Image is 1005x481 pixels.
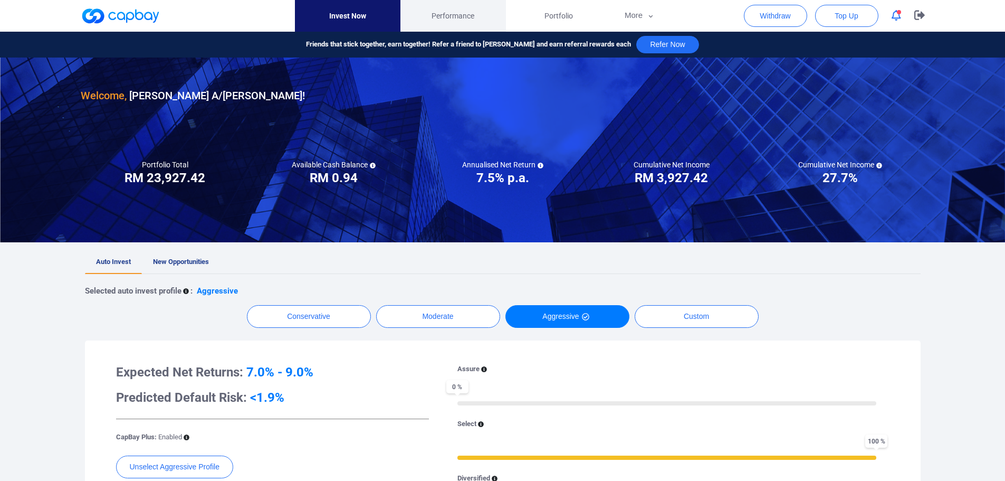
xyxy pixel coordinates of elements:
span: Top Up [835,11,858,21]
h3: 27.7% [822,169,858,186]
button: Unselect Aggressive Profile [116,456,233,478]
h5: Cumulative Net Income [634,160,710,169]
p: : [190,285,193,297]
span: 7.0% - 9.0% [246,365,313,380]
span: 0 % [446,380,468,393]
p: Select [457,419,476,430]
p: CapBay Plus: [116,432,182,443]
h5: Cumulative Net Income [798,160,882,169]
h5: Available Cash Balance [292,160,376,169]
span: Friends that stick together, earn together! Refer a friend to [PERSON_NAME] and earn referral rew... [306,39,631,50]
span: Welcome, [81,89,127,102]
h3: RM 3,927.42 [635,169,708,186]
span: Enabled [158,433,182,441]
h3: RM 0.94 [310,169,358,186]
h5: Annualised Net Return [462,160,543,169]
h3: RM 23,927.42 [125,169,205,186]
button: Conservative [247,305,371,328]
h3: 7.5% p.a. [476,169,529,186]
button: Aggressive [505,305,629,328]
p: Assure [457,364,480,375]
h3: Predicted Default Risk: [116,389,429,406]
span: 100 % [865,435,887,448]
p: Aggressive [197,285,238,297]
p: Selected auto invest profile [85,285,181,297]
button: Withdraw [744,5,807,27]
span: <1.9% [250,390,284,405]
button: Top Up [815,5,878,27]
h3: Expected Net Returns: [116,364,429,381]
span: Performance [432,10,474,22]
button: Custom [635,305,759,328]
span: New Opportunities [153,258,209,266]
span: Portfolio [544,10,573,22]
span: Auto Invest [96,258,131,266]
h5: Portfolio Total [142,160,188,169]
button: Refer Now [636,36,698,53]
button: Moderate [376,305,500,328]
h3: [PERSON_NAME] A/[PERSON_NAME] ! [81,87,305,104]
